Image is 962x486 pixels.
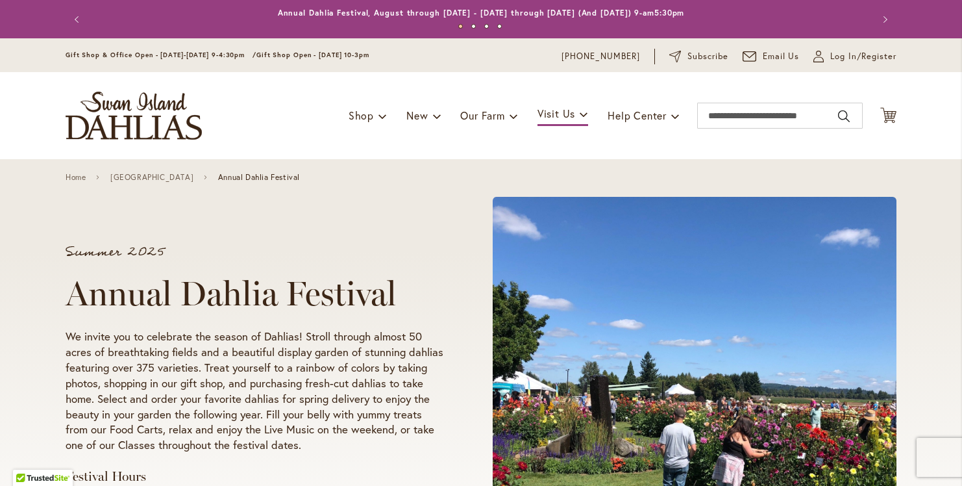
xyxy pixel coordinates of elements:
[66,51,256,59] span: Gift Shop & Office Open - [DATE]-[DATE] 9-4:30pm /
[66,173,86,182] a: Home
[458,24,463,29] button: 1 of 4
[813,50,896,63] a: Log In/Register
[256,51,369,59] span: Gift Shop Open - [DATE] 10-3pm
[278,8,685,18] a: Annual Dahlia Festival, August through [DATE] - [DATE] through [DATE] (And [DATE]) 9-am5:30pm
[830,50,896,63] span: Log In/Register
[349,109,374,122] span: Shop
[561,50,640,63] a: [PHONE_NUMBER]
[537,107,575,120] span: Visit Us
[66,468,443,485] h3: Festival Hours
[66,329,443,454] p: We invite you to celebrate the season of Dahlias! Stroll through almost 50 acres of breathtaking ...
[870,6,896,32] button: Next
[110,173,193,182] a: [GEOGRAPHIC_DATA]
[669,50,728,63] a: Subscribe
[66,274,443,313] h1: Annual Dahlia Festival
[66,246,443,259] p: Summer 2025
[460,109,504,122] span: Our Farm
[218,173,300,182] span: Annual Dahlia Festival
[763,50,800,63] span: Email Us
[743,50,800,63] a: Email Us
[608,109,667,122] span: Help Center
[66,6,92,32] button: Previous
[497,24,502,29] button: 4 of 4
[471,24,476,29] button: 2 of 4
[406,109,428,122] span: New
[484,24,489,29] button: 3 of 4
[66,92,202,140] a: store logo
[687,50,728,63] span: Subscribe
